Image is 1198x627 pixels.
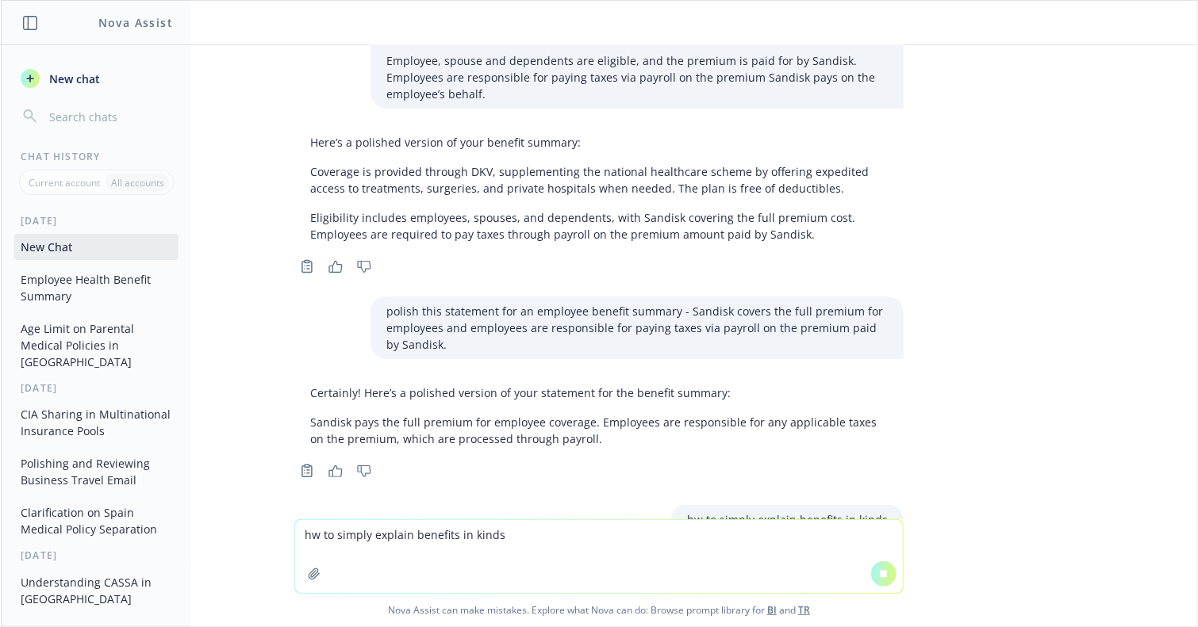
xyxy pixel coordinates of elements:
[300,464,314,478] svg: Copy to clipboard
[310,209,888,243] p: Eligibility includes employees, spouses, and dependents, with Sandisk covering the full premium c...
[7,594,1191,626] span: Nova Assist can make mistakes. Explore what Nova can do: Browse prompt library for and
[310,163,888,197] p: Coverage is provided through DKV, supplementing the national healthcare scheme by offering expedi...
[46,71,100,87] span: New chat
[2,214,191,227] div: [DATE]
[2,381,191,395] div: [DATE]
[351,460,377,482] button: Thumbs down
[798,603,810,617] a: TR
[386,52,888,102] p: Employee, spouse and dependents are eligible, and the premium is paid for by Sandisk. Employees a...
[300,259,314,273] svg: Copy to clipboard
[14,450,179,493] button: Polishing and Reviewing Business Travel Email
[14,64,179,93] button: New chat
[14,401,179,444] button: CIA Sharing in Multinational Insurance Pools
[310,384,888,401] p: Certainly! Here’s a polished version of your statement for the benefit summary:
[111,176,164,189] p: All accounts
[14,569,179,612] button: Understanding CASSA in [GEOGRAPHIC_DATA]
[14,234,179,260] button: New Chat
[310,134,888,151] p: Here’s a polished version of your benefit summary:
[2,549,191,562] div: [DATE]
[14,266,179,309] button: Employee Health Benefit Summary
[386,303,888,353] p: polish this statement for an employee benefit summary - Sandisk covers the full premium for emplo...
[14,499,179,542] button: Clarification on Spain Medical Policy Separation
[29,176,100,189] p: Current account
[46,105,172,128] input: Search chats
[2,150,191,163] div: Chat History
[310,414,888,447] p: Sandisk pays the full premium for employee coverage. Employees are responsible for any applicable...
[351,255,377,277] button: Thumbs down
[687,511,888,528] p: hw to simply explain benefits in kinds
[767,603,777,617] a: BI
[98,14,173,31] h1: Nova Assist
[14,315,179,375] button: Age Limit on Parental Medical Policies in [GEOGRAPHIC_DATA]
